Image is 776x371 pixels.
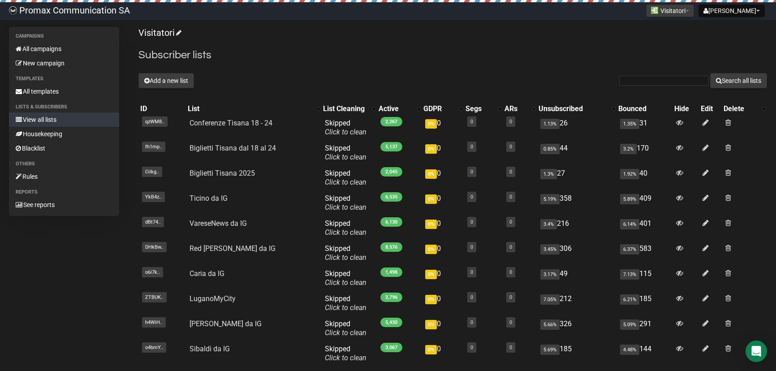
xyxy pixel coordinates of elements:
[503,103,537,115] th: ARs: No sort applied, activate to apply an ascending sort
[325,244,366,262] span: Skipped
[325,203,366,211] a: Click to clean
[509,319,512,325] a: 0
[142,342,166,353] span: o4bmY..
[142,242,167,252] span: DHkBw..
[325,269,366,287] span: Skipped
[422,115,464,140] td: 0
[509,119,512,125] a: 0
[540,219,557,229] span: 3.4%
[190,219,247,228] a: VareseNews da IG
[537,316,616,341] td: 326
[701,104,720,113] div: Edit
[422,316,464,341] td: 0
[380,343,402,352] span: 3,067
[9,169,119,184] a: Rules
[425,119,437,129] span: 0%
[620,169,639,179] span: 1.92%
[190,144,276,152] a: Biglietti Tisana dal 18 al 24
[504,104,528,113] div: ARs
[464,103,503,115] th: Segs: No sort applied, activate to apply an ascending sort
[9,31,119,42] li: Campaigns
[325,278,366,287] a: Click to clean
[422,140,464,165] td: 0
[190,244,276,253] a: Red [PERSON_NAME] da IG
[537,291,616,316] td: 212
[9,141,119,155] a: Blacklist
[142,167,162,177] span: CiIkg..
[509,244,512,250] a: 0
[616,266,672,291] td: 115
[138,103,186,115] th: ID: No sort applied, sorting is disabled
[470,244,473,250] a: 0
[142,267,163,277] span: o6i7k..
[422,341,464,366] td: 0
[325,153,366,161] a: Click to clean
[616,216,672,241] td: 401
[425,144,437,154] span: 0%
[674,104,697,113] div: Hide
[509,194,512,200] a: 0
[425,270,437,279] span: 0%
[509,144,512,150] a: 0
[470,219,473,225] a: 0
[540,244,560,255] span: 3.45%
[540,294,560,305] span: 7.05%
[190,194,228,203] a: Ticino da IG
[620,269,639,280] span: 7.13%
[9,73,119,84] li: Templates
[422,241,464,266] td: 0
[142,116,168,127] span: qzWM8..
[422,291,464,316] td: 0
[325,328,366,337] a: Click to clean
[425,345,437,354] span: 0%
[325,178,366,186] a: Click to clean
[537,190,616,216] td: 358
[509,169,512,175] a: 0
[9,187,119,198] li: Reports
[620,244,639,255] span: 6.37%
[9,42,119,56] a: All campaigns
[379,104,413,113] div: Active
[620,144,637,154] span: 3.2%
[616,190,672,216] td: 409
[140,104,184,113] div: ID
[9,159,119,169] li: Others
[616,165,672,190] td: 40
[142,317,166,328] span: h4WiH..
[540,169,557,179] span: 1.3%
[325,128,366,136] a: Click to clean
[186,103,321,115] th: List: No sort applied, activate to apply an ascending sort
[618,104,670,113] div: Bounced
[616,341,672,366] td: 144
[425,169,437,179] span: 0%
[9,84,119,99] a: All templates
[425,194,437,204] span: 0%
[142,142,165,152] span: fh1mp..
[425,320,437,329] span: 0%
[325,294,366,312] span: Skipped
[380,293,402,302] span: 2,796
[698,4,765,17] button: [PERSON_NAME]
[190,294,236,303] a: LuganoMyCity
[325,119,366,136] span: Skipped
[9,56,119,70] a: New campaign
[190,119,272,127] a: Conferenze Tisana 18 - 24
[422,165,464,190] td: 0
[138,73,194,88] button: Add a new list
[616,140,672,165] td: 170
[537,216,616,241] td: 216
[470,345,473,350] a: 0
[620,294,639,305] span: 6.21%
[509,219,512,225] a: 0
[380,192,402,202] span: 6,535
[537,241,616,266] td: 306
[325,354,366,362] a: Click to clean
[537,103,616,115] th: Unsubscribed: No sort applied, activate to apply an ascending sort
[9,198,119,212] a: See reports
[724,104,758,113] div: Delete
[425,295,437,304] span: 0%
[380,167,402,177] span: 2,045
[380,217,402,227] span: 6,130
[470,144,473,150] a: 0
[470,119,473,125] a: 0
